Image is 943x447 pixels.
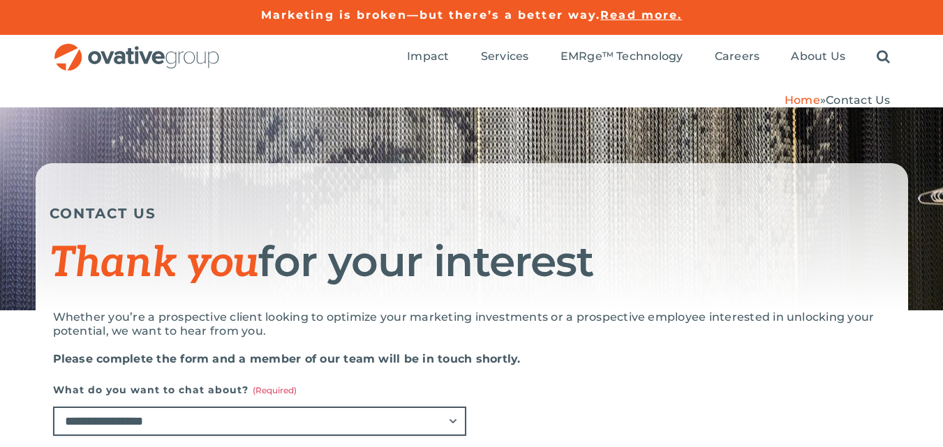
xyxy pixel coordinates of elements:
span: About Us [791,50,845,63]
a: Marketing is broken—but there’s a better way. [261,8,601,22]
strong: Please complete the form and a member of our team will be in touch shortly. [53,352,521,365]
h1: for your interest [50,239,894,286]
h5: CONTACT US [50,205,894,222]
a: Read more. [600,8,682,22]
a: Services [481,50,529,65]
span: EMRge™ Technology [560,50,683,63]
p: Whether you’re a prospective client looking to optimize your marketing investments or a prospecti... [53,310,891,338]
a: Search [877,50,890,65]
span: Contact Us [826,93,890,107]
a: OG_Full_horizontal_RGB [53,42,221,55]
span: Careers [715,50,760,63]
span: Impact [407,50,449,63]
a: Home [785,93,820,107]
span: (Required) [253,385,297,395]
a: About Us [791,50,845,65]
span: Thank you [50,238,259,289]
a: EMRge™ Technology [560,50,683,65]
a: Careers [715,50,760,65]
span: » [785,93,891,107]
a: Impact [407,50,449,65]
span: Services [481,50,529,63]
label: What do you want to chat about? [53,380,466,400]
nav: Menu [407,35,890,79]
